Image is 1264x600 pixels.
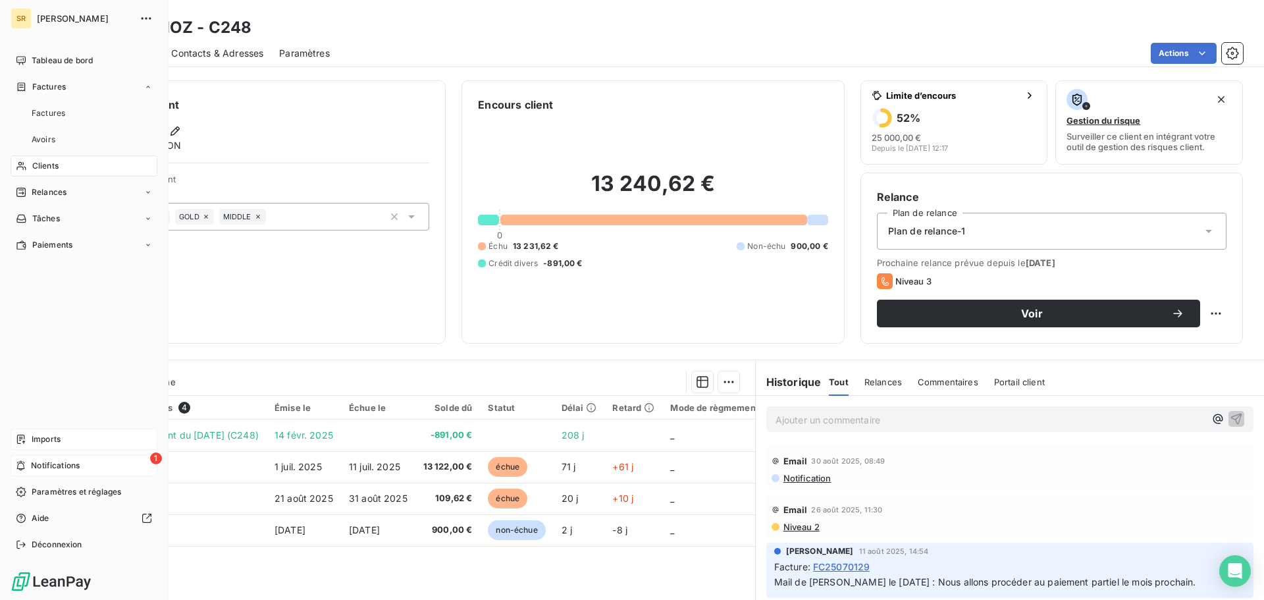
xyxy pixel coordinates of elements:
h2: 13 240,62 € [478,171,828,210]
h6: 52 % [897,111,920,124]
div: Échue le [349,402,408,413]
div: Statut [488,402,545,413]
span: échue [488,457,527,477]
span: Prochaine relance prévue depuis le [877,258,1226,268]
button: Actions [1151,43,1217,64]
span: Portail client [994,377,1045,387]
span: Gestion du risque [1066,115,1140,126]
span: Factures [32,81,66,93]
button: Gestion du risqueSurveiller ce client en intégrant votre outil de gestion des risques client. [1055,80,1243,165]
span: Relances [32,186,66,198]
span: GOLD [179,213,199,221]
div: Retard [612,402,654,413]
span: -891,00 € [423,429,473,442]
span: Paramètres et réglages [32,486,121,498]
span: +10 j [612,493,633,504]
span: Voir [893,308,1171,319]
span: Tâches [32,213,60,225]
span: Email [783,505,808,515]
div: SR [11,8,32,29]
span: Échu [488,240,508,252]
span: -8 j [612,524,627,535]
span: FC25070129 [813,560,870,574]
span: échue [488,489,527,508]
span: Clients [32,160,59,172]
span: Factures [32,107,65,119]
span: _ [670,493,674,504]
span: BERTHOZ Virement du [DATE] (C248) [91,429,259,441]
span: 1 juil. 2025 [275,461,322,472]
span: 4 [178,402,190,414]
span: Surveiller ce client en intégrant votre outil de gestion des risques client. [1066,131,1232,152]
span: _ [670,429,674,441]
span: Relances [864,377,902,387]
span: 31 août 2025 [349,493,408,504]
span: Limite d’encours [886,90,1020,101]
span: Avoirs [32,134,55,146]
span: Aide [32,512,49,524]
span: 11 août 2025, 14:54 [859,547,929,555]
span: Déconnexion [32,539,82,551]
span: Non-échu [747,240,785,252]
span: 208 j [562,429,585,441]
span: Paiements [32,239,72,251]
h3: BERTHOZ - C248 [116,16,251,40]
h6: Relance [877,189,1226,205]
span: Depuis le [DATE] 12:17 [872,144,948,152]
span: Propriétés Client [106,174,429,192]
span: [PERSON_NAME] [37,13,132,24]
a: Aide [11,508,157,529]
button: Voir [877,300,1200,327]
span: Tout [829,377,849,387]
span: Commentaires [918,377,978,387]
h6: Informations client [80,97,429,113]
span: Imports [32,433,61,445]
span: 20 j [562,493,579,504]
span: [DATE] [349,524,380,535]
span: [PERSON_NAME] [786,545,854,557]
span: non-échue [488,520,545,540]
span: 14 févr. 2025 [275,429,333,441]
span: 21 août 2025 [275,493,333,504]
span: Niveau 2 [782,522,820,532]
button: Limite d’encours52%25 000,00 €Depuis le [DATE] 12:17 [860,80,1048,165]
span: Email [783,456,808,466]
div: Mode de règmement [670,402,759,413]
div: Pièces comptables [91,402,259,414]
span: [DATE] [275,524,305,535]
span: Contacts & Adresses [171,47,263,60]
span: 109,62 € [423,492,473,505]
div: Solde dû [423,402,473,413]
span: MIDDLE [223,213,251,221]
span: _ [670,461,674,472]
span: _ [670,524,674,535]
span: Paramètres [279,47,330,60]
span: Mail de [PERSON_NAME] le [DATE] : Nous allons procéder au paiement partiel le mois prochain. [774,576,1196,587]
img: Logo LeanPay [11,571,92,592]
h6: Encours client [478,97,553,113]
input: Ajouter une valeur [266,211,276,223]
span: 900,00 € [423,524,473,537]
span: Plan de relance-1 [888,225,966,238]
span: 13 231,62 € [513,240,559,252]
h6: Historique [756,374,822,390]
span: 2 j [562,524,572,535]
span: Facture : [774,560,810,574]
span: 0 [497,230,502,240]
span: Crédit divers [488,258,538,269]
span: Notifications [31,460,80,472]
span: 13 122,00 € [423,460,473,474]
span: 1 [150,452,162,464]
span: Tableau de bord [32,55,93,67]
span: 900,00 € [791,240,828,252]
div: Émise le [275,402,333,413]
div: Open Intercom Messenger [1219,555,1251,587]
span: +61 j [612,461,633,472]
span: Niveau 3 [895,276,932,286]
span: 11 juil. 2025 [349,461,400,472]
span: Notification [782,473,831,483]
span: 71 j [562,461,576,472]
div: Délai [562,402,597,413]
span: 30 août 2025, 08:49 [811,457,885,465]
span: -891,00 € [543,258,582,269]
